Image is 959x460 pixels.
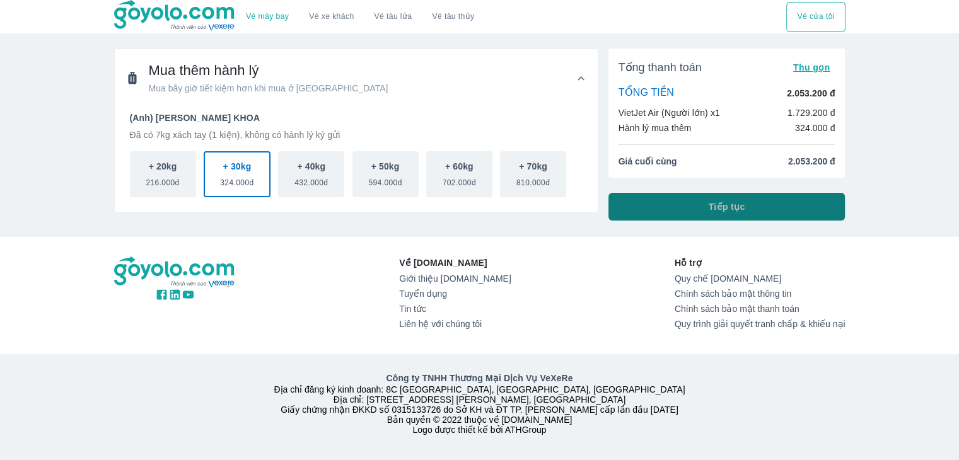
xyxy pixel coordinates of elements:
span: Tổng thanh toán [619,60,702,75]
a: Giới thiệu [DOMAIN_NAME] [399,273,511,284]
div: choose transportation mode [236,2,484,32]
span: Mua bây giờ tiết kiệm hơn khi mua ở [GEOGRAPHIC_DATA] [149,82,388,95]
p: + 30kg [223,160,252,173]
span: 216.000đ [146,173,179,188]
span: 594.000đ [368,173,402,188]
div: choose transportation mode [786,2,845,32]
p: + 50kg [371,160,400,173]
button: Tiếp tục [608,193,846,221]
a: Tuyển dụng [399,289,511,299]
span: Giá cuối cùng [619,155,677,168]
p: TỔNG TIỀN [619,86,674,100]
button: + 30kg324.000đ [204,151,270,197]
span: Thu gọn [793,62,830,72]
a: Quy chế [DOMAIN_NAME] [675,273,846,284]
p: Đã có 7kg xách tay (1 kiện), không có hành lý ký gửi [130,129,583,141]
a: Liên hệ với chúng tôi [399,319,511,329]
p: + 70kg [519,160,547,173]
p: 324.000 đ [795,122,835,134]
button: + 40kg432.000đ [278,151,344,197]
a: Chính sách bảo mật thanh toán [675,304,846,314]
a: Chính sách bảo mật thông tin [675,289,846,299]
a: Quy trình giải quyết tranh chấp & khiếu nại [675,319,846,329]
span: 432.000đ [294,173,328,188]
p: 1.729.200 đ [788,106,835,119]
div: Địa chỉ đăng ký kinh doanh: 8C [GEOGRAPHIC_DATA], [GEOGRAPHIC_DATA], [GEOGRAPHIC_DATA] Địa chỉ: [... [107,372,853,435]
span: Mua thêm hành lý [149,62,388,79]
p: VietJet Air (Người lớn) x1 [619,106,720,119]
span: 810.000đ [516,173,550,188]
button: Vé của tôi [786,2,845,32]
p: Công ty TNHH Thương Mại Dịch Vụ VeXeRe [117,372,843,384]
span: 702.000đ [443,173,476,188]
a: Tin tức [399,304,511,314]
p: 2.053.200 đ [787,87,835,100]
button: + 70kg810.000đ [500,151,566,197]
button: + 60kg702.000đ [426,151,492,197]
p: Hỗ trợ [675,256,846,269]
button: + 50kg594.000đ [352,151,419,197]
div: Mua thêm hành lýMua bây giờ tiết kiệm hơn khi mua ở [GEOGRAPHIC_DATA] [115,107,598,212]
div: scrollable baggage options [130,151,583,197]
button: Thu gọn [788,59,835,76]
p: + 40kg [297,160,325,173]
span: Tiếp tục [709,200,745,213]
button: Vé tàu thủy [422,2,484,32]
p: + 20kg [149,160,177,173]
p: (Anh) [PERSON_NAME] KHOA [130,112,583,124]
div: Mua thêm hành lýMua bây giờ tiết kiệm hơn khi mua ở [GEOGRAPHIC_DATA] [115,49,598,107]
span: 2.053.200 đ [788,155,835,168]
p: + 60kg [445,160,474,173]
span: 324.000đ [220,173,253,188]
a: Vé xe khách [309,12,354,21]
img: logo [114,256,236,288]
p: Về [DOMAIN_NAME] [399,256,511,269]
a: Vé tàu lửa [364,2,422,32]
button: + 20kg216.000đ [130,151,196,197]
a: Vé máy bay [246,12,289,21]
p: Hành lý mua thêm [619,122,692,134]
